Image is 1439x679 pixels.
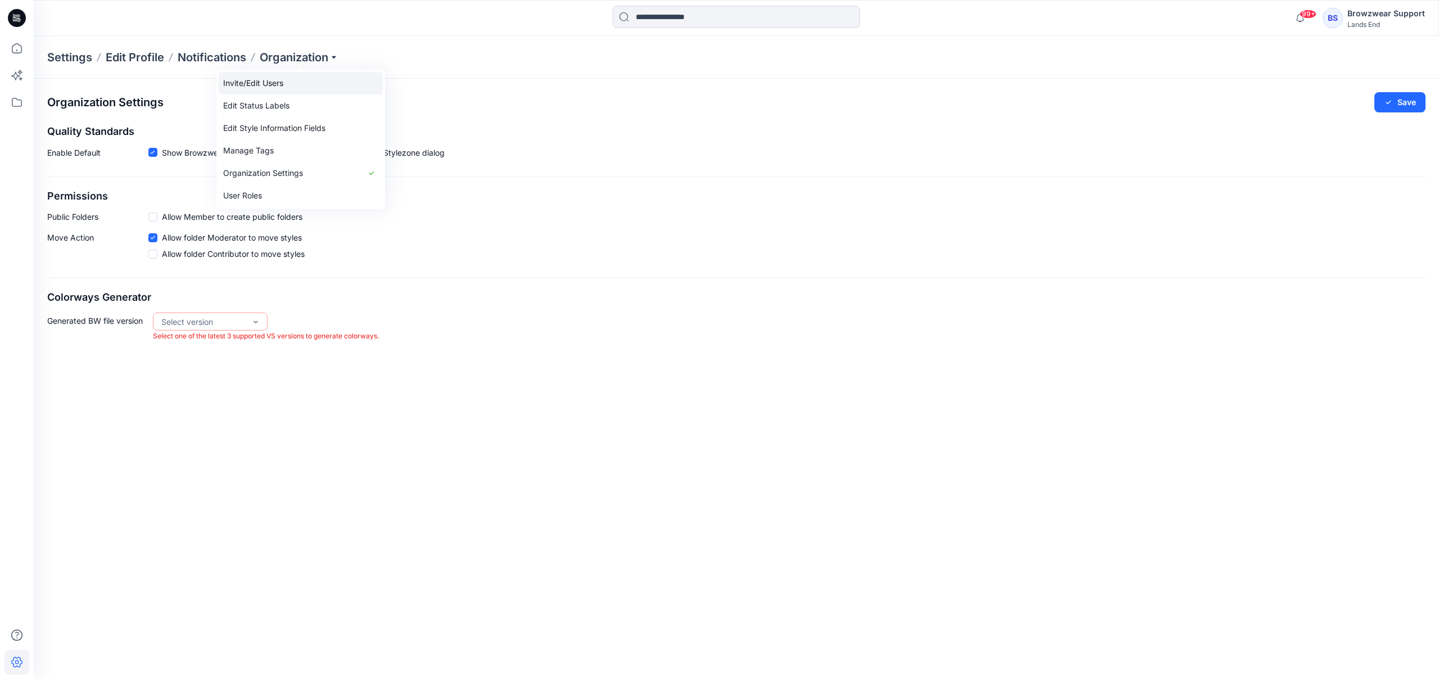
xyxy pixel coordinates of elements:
span: Allow Member to create public folders [162,211,302,223]
p: Public Folders [47,211,148,223]
a: Edit Profile [106,49,164,65]
div: Lands End [1347,20,1425,29]
p: Enable Default [47,147,148,163]
h2: Permissions [47,191,1426,202]
a: Edit Style Information Fields [219,117,383,139]
span: 99+ [1300,10,1316,19]
p: Settings [47,49,92,65]
a: Manage Tags [219,139,383,162]
a: Edit Status Labels [219,94,383,117]
h2: Quality Standards [47,126,1426,138]
a: User Roles [219,184,383,207]
p: Move Action [47,232,148,264]
div: BS [1323,8,1343,28]
p: Generated BW file version [47,313,148,342]
a: Notifications [178,49,246,65]
h2: Colorways Generator [47,292,1426,304]
span: Show Browzwear’s default quality standards in the Share to Stylezone dialog [162,147,445,159]
p: Select one of the latest 3 supported VS versions to generate colorways. [153,331,379,342]
div: Select version [161,316,246,328]
span: Allow folder Contributor to move styles [162,248,305,260]
h2: Organization Settings [47,96,164,109]
button: Save [1374,92,1426,112]
a: Organization Settings [219,162,383,184]
a: Invite/Edit Users [219,72,383,94]
div: Browzwear Support [1347,7,1425,20]
span: Allow folder Moderator to move styles [162,232,302,243]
